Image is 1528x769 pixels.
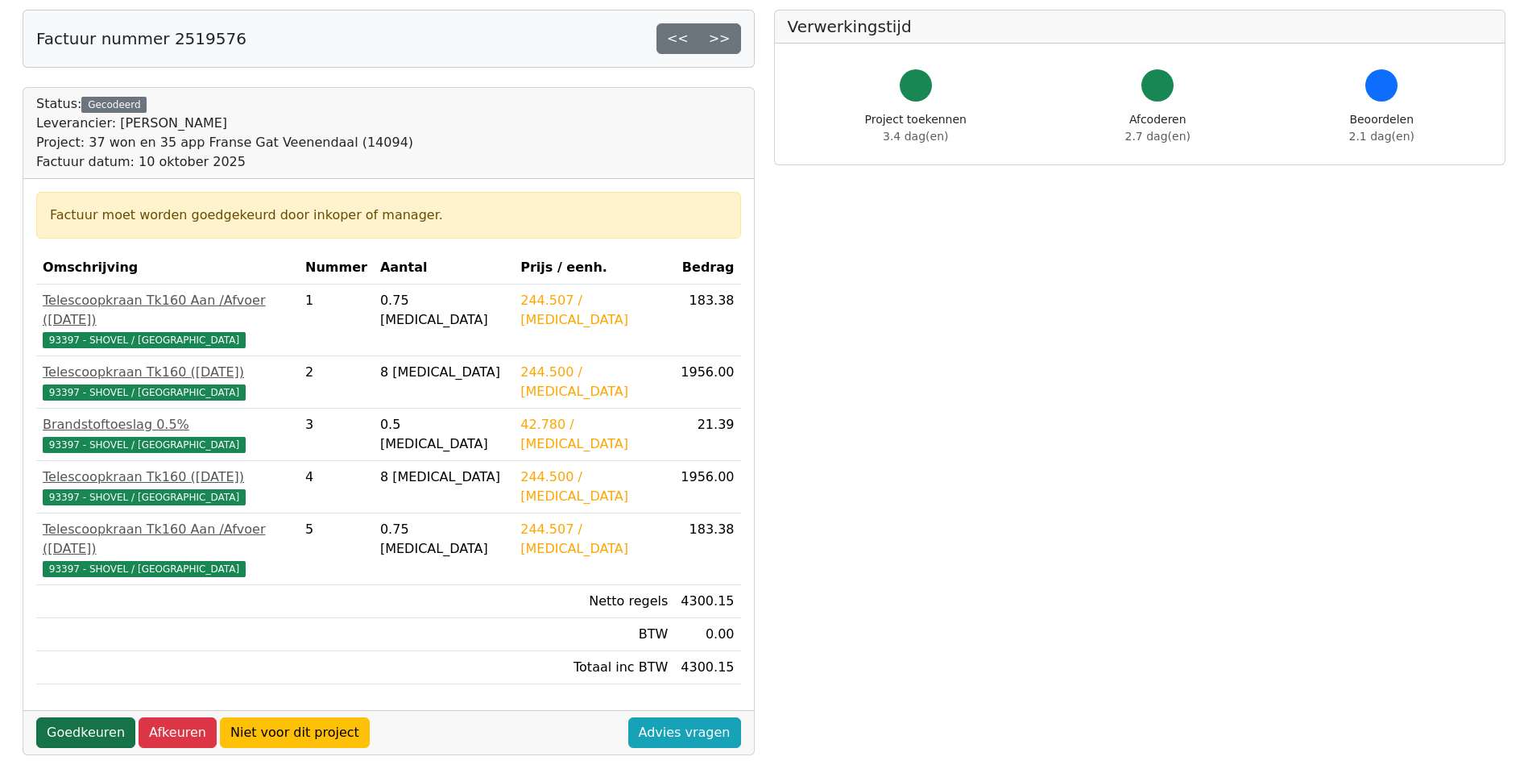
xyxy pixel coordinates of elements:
td: 4300.15 [674,651,740,684]
div: Factuur moet worden goedgekeurd door inkoper of manager. [50,206,727,225]
td: BTW [514,618,674,651]
div: 244.507 / [MEDICAL_DATA] [520,291,668,330]
div: Project: 37 won en 35 app Franse Gat Veenendaal (14094) [36,133,413,152]
span: 93397 - SHOVEL / [GEOGRAPHIC_DATA] [43,561,246,577]
td: Totaal inc BTW [514,651,674,684]
td: 0.00 [674,618,740,651]
td: 1 [299,285,374,356]
a: Goedkeuren [36,717,135,748]
div: Telescoopkraan Tk160 Aan /Afvoer ([DATE]) [43,291,292,330]
div: 244.500 / [MEDICAL_DATA] [520,363,668,401]
a: Telescoopkraan Tk160 Aan /Afvoer ([DATE])93397 - SHOVEL / [GEOGRAPHIC_DATA] [43,520,292,578]
span: 93397 - SHOVEL / [GEOGRAPHIC_DATA] [43,437,246,453]
th: Nummer [299,251,374,285]
td: 3 [299,409,374,461]
a: Telescoopkraan Tk160 Aan /Afvoer ([DATE])93397 - SHOVEL / [GEOGRAPHIC_DATA] [43,291,292,349]
div: 0.75 [MEDICAL_DATA] [380,291,507,330]
td: 183.38 [674,513,740,585]
td: 183.38 [674,285,740,356]
span: 2.1 dag(en) [1349,130,1414,143]
span: 93397 - SHOVEL / [GEOGRAPHIC_DATA] [43,332,246,348]
span: 93397 - SHOVEL / [GEOGRAPHIC_DATA] [43,384,246,401]
td: 4 [299,461,374,513]
td: Netto regels [514,585,674,618]
a: Niet voor dit project [220,717,370,748]
td: 21.39 [674,409,740,461]
div: Gecodeerd [81,97,147,113]
a: Telescoopkraan Tk160 ([DATE])93397 - SHOVEL / [GEOGRAPHIC_DATA] [43,468,292,506]
span: 2.7 dag(en) [1125,130,1191,143]
td: 2 [299,356,374,409]
a: >> [698,23,741,54]
th: Omschrijving [36,251,299,285]
div: 8 [MEDICAL_DATA] [380,468,507,487]
a: Advies vragen [628,717,741,748]
div: 42.780 / [MEDICAL_DATA] [520,415,668,454]
a: Brandstoftoeslag 0.5%93397 - SHOVEL / [GEOGRAPHIC_DATA] [43,415,292,454]
div: 244.507 / [MEDICAL_DATA] [520,520,668,559]
td: 5 [299,513,374,585]
div: 244.500 / [MEDICAL_DATA] [520,468,668,506]
td: 1956.00 [674,356,740,409]
a: Telescoopkraan Tk160 ([DATE])93397 - SHOVEL / [GEOGRAPHIC_DATA] [43,363,292,401]
div: 0.75 [MEDICAL_DATA] [380,520,507,559]
div: Afcoderen [1125,111,1191,145]
th: Bedrag [674,251,740,285]
a: << [656,23,699,54]
div: Telescoopkraan Tk160 ([DATE]) [43,468,292,487]
span: 93397 - SHOVEL / [GEOGRAPHIC_DATA] [43,489,246,505]
div: Telescoopkraan Tk160 ([DATE]) [43,363,292,382]
th: Aantal [374,251,514,285]
span: 3.4 dag(en) [883,130,948,143]
a: Afkeuren [139,717,217,748]
div: 0.5 [MEDICAL_DATA] [380,415,507,454]
th: Prijs / eenh. [514,251,674,285]
h5: Factuur nummer 2519576 [36,29,246,48]
div: Telescoopkraan Tk160 Aan /Afvoer ([DATE]) [43,520,292,559]
h5: Verwerkingstijd [788,17,1493,36]
div: Project toekennen [865,111,967,145]
div: Factuur datum: 10 oktober 2025 [36,152,413,172]
td: 1956.00 [674,461,740,513]
div: 8 [MEDICAL_DATA] [380,363,507,382]
div: Brandstoftoeslag 0.5% [43,415,292,434]
div: Status: [36,94,413,172]
div: Beoordelen [1349,111,1414,145]
div: Leverancier: [PERSON_NAME] [36,114,413,133]
td: 4300.15 [674,585,740,618]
